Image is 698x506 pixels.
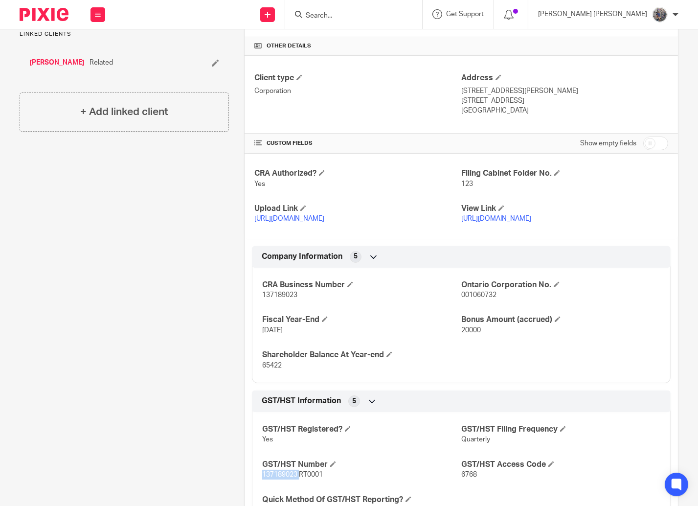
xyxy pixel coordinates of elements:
[262,396,341,406] span: GST/HST Information
[29,58,85,68] a: [PERSON_NAME]
[20,30,229,38] p: Linked clients
[254,139,461,147] h4: CUSTOM FIELDS
[461,436,490,443] span: Quarterly
[580,138,636,148] label: Show empty fields
[262,315,461,325] h4: Fiscal Year-End
[262,327,283,334] span: [DATE]
[262,252,342,262] span: Company Information
[461,106,668,115] p: [GEOGRAPHIC_DATA]
[20,8,68,21] img: Pixie
[461,86,668,96] p: [STREET_ADDRESS][PERSON_NAME]
[461,424,660,435] h4: GST/HST Filing Frequency
[461,292,496,299] span: 001060732
[352,396,356,406] span: 5
[538,9,647,19] p: [PERSON_NAME] [PERSON_NAME]
[254,73,461,83] h4: Client type
[461,471,477,478] span: 6768
[461,280,660,290] h4: Ontario Corporation No.
[262,460,461,470] h4: GST/HST Number
[254,168,461,179] h4: CRA Authorized?
[652,7,668,23] img: 20160912_191538.jpg
[262,350,461,360] h4: Shareholder Balance At Year-end
[267,42,311,50] span: Other details
[305,12,393,21] input: Search
[254,204,461,214] h4: Upload Link
[262,495,461,505] h4: Quick Method Of GST/HST Reporting?
[461,315,660,325] h4: Bonus Amount (accrued)
[254,215,324,222] a: [URL][DOMAIN_NAME]
[461,204,668,214] h4: View Link
[461,460,660,470] h4: GST/HST Access Code
[262,424,461,435] h4: GST/HST Registered?
[262,471,323,478] span: 137189023 RT0001
[80,104,168,119] h4: + Add linked client
[262,362,282,369] span: 65422
[254,86,461,96] p: Corporation
[461,96,668,106] p: [STREET_ADDRESS]
[90,58,113,68] span: Related
[354,252,358,261] span: 5
[254,181,265,187] span: Yes
[461,73,668,83] h4: Address
[461,181,473,187] span: 123
[262,280,461,290] h4: CRA Business Number
[262,436,273,443] span: Yes
[262,292,297,299] span: 137189023
[461,327,481,334] span: 20000
[446,11,484,18] span: Get Support
[461,168,668,179] h4: Filing Cabinet Folder No.
[461,215,531,222] a: [URL][DOMAIN_NAME]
